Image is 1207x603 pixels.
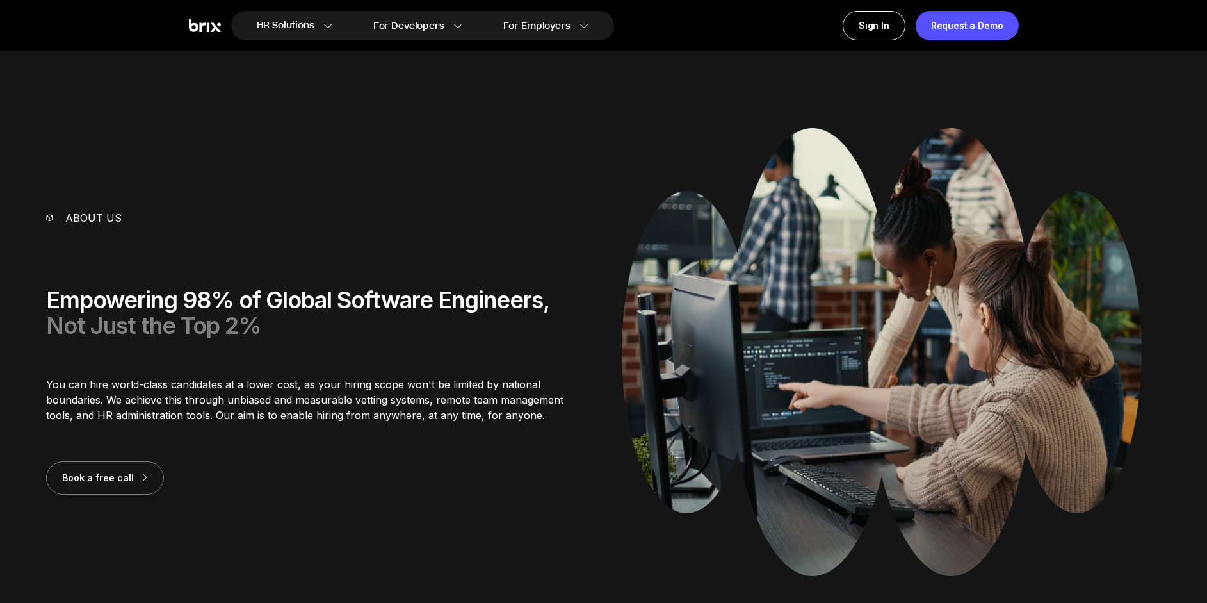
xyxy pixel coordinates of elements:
[46,214,53,221] img: vector
[843,11,905,40] a: Sign In
[46,461,164,495] button: Book a free call
[257,15,314,36] span: HR Solutions
[46,377,585,423] p: You can hire world-class candidates at a lower cost, as your hiring scope won't be limited by nat...
[65,210,122,226] p: About us
[46,471,164,484] a: Book a free call
[189,19,221,33] img: Brix Logo
[373,19,444,33] span: For Developers
[622,128,1142,576] img: About Us
[503,19,571,33] span: For Employers
[916,11,1019,40] a: Request a Demo
[46,287,585,338] div: Empowering 98% of Global Software Engineers,
[46,311,261,340] span: Not Just the Top 2%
